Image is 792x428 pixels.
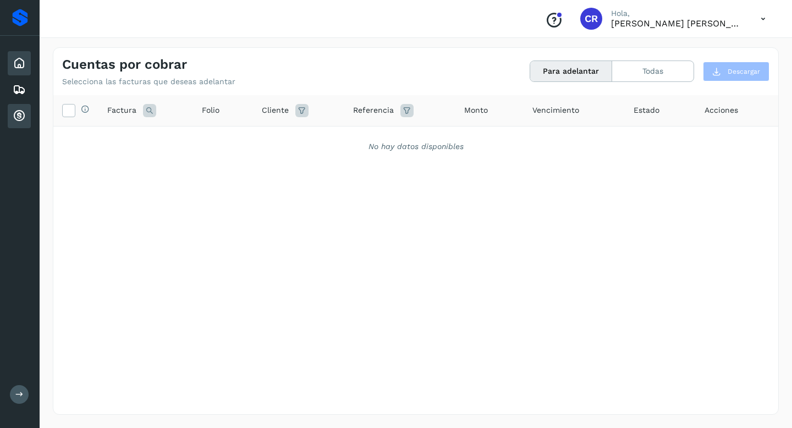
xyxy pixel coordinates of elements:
[464,105,488,116] span: Monto
[532,105,579,116] span: Vencimiento
[728,67,760,76] span: Descargar
[705,105,738,116] span: Acciones
[68,141,764,152] div: No hay datos disponibles
[62,77,235,86] p: Selecciona las facturas que deseas adelantar
[62,57,187,73] h4: Cuentas por cobrar
[107,105,136,116] span: Factura
[8,78,31,102] div: Embarques
[530,61,612,81] button: Para adelantar
[634,105,659,116] span: Estado
[353,105,394,116] span: Referencia
[8,104,31,128] div: Cuentas por cobrar
[703,62,769,81] button: Descargar
[611,18,743,29] p: CARLOS RODOLFO BELLI PEDRAZA
[8,51,31,75] div: Inicio
[202,105,219,116] span: Folio
[612,61,694,81] button: Todas
[611,9,743,18] p: Hola,
[262,105,289,116] span: Cliente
